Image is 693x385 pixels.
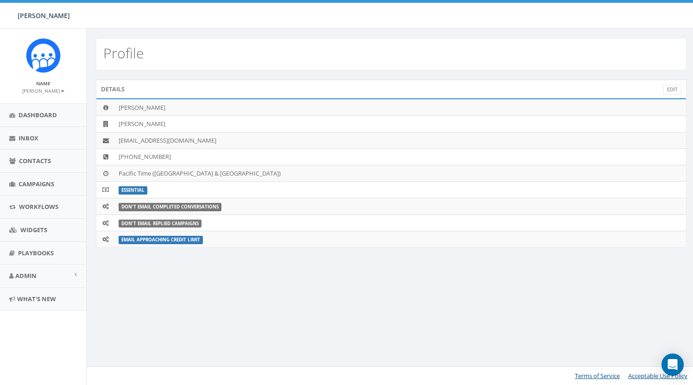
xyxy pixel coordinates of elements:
small: [PERSON_NAME] [22,88,64,94]
div: Open Intercom Messenger [661,353,684,376]
label: ESSENTIAL [119,186,147,195]
a: [PERSON_NAME] [22,86,64,95]
label: Email Approaching Credit Limit [119,236,203,244]
img: Rally_Corp_Icon_1.png [26,38,61,73]
span: [PERSON_NAME] [18,11,70,20]
small: Name [36,80,50,87]
a: Terms of Service [575,372,620,380]
span: Contacts [19,157,51,165]
td: [PERSON_NAME] [115,99,686,116]
label: Don't Email Replied Campaigns [119,220,202,228]
span: Campaigns [19,180,54,188]
span: Dashboard [19,111,57,119]
td: Pacific Time ([GEOGRAPHIC_DATA] & [GEOGRAPHIC_DATA]) [115,165,686,182]
div: Details [96,80,687,98]
label: Don't Email Completed Conversations [119,203,221,211]
h2: Profile [103,45,144,61]
td: [PHONE_NUMBER] [115,149,686,165]
a: Edit [663,85,681,95]
span: Widgets [20,226,47,234]
td: [PERSON_NAME] [115,116,686,133]
td: [EMAIL_ADDRESS][DOMAIN_NAME] [115,132,686,149]
a: Acceptable Use Policy [628,372,687,380]
span: Workflows [19,202,58,211]
span: Admin [15,271,37,280]
span: Playbooks [18,249,54,257]
span: Inbox [19,134,38,142]
span: What's New [17,295,56,303]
